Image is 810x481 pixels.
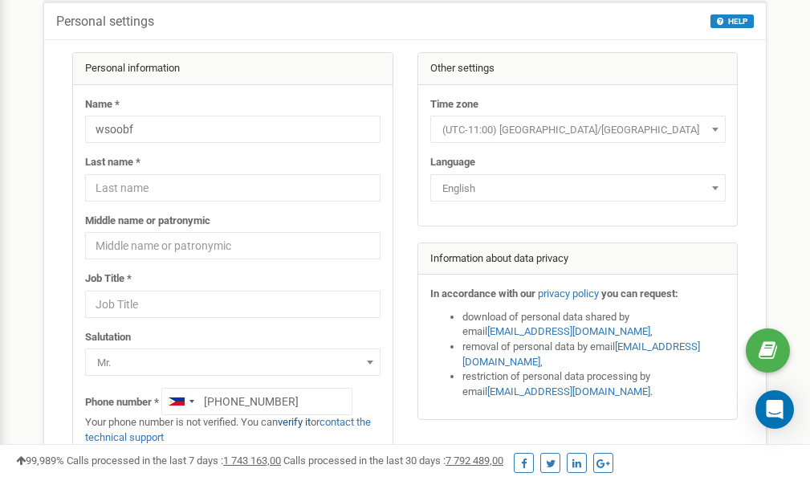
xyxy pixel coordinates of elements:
[430,97,478,112] label: Time zone
[418,53,738,85] div: Other settings
[85,174,381,202] input: Last name
[430,116,726,143] span: (UTC-11:00) Pacific/Midway
[85,232,381,259] input: Middle name or patronymic
[430,174,726,202] span: English
[710,14,754,28] button: HELP
[85,214,210,229] label: Middle name or patronymic
[16,455,64,467] span: 99,989%
[436,119,720,141] span: (UTC-11:00) Pacific/Midway
[85,271,132,287] label: Job Title *
[278,416,311,428] a: verify it
[538,287,599,300] a: privacy policy
[85,116,381,143] input: Name
[85,330,131,345] label: Salutation
[755,390,794,429] div: Open Intercom Messenger
[430,287,535,300] strong: In accordance with our
[73,53,393,85] div: Personal information
[67,455,281,467] span: Calls processed in the last 7 days :
[85,416,371,443] a: contact the technical support
[446,455,503,467] u: 7 792 489,00
[85,415,381,445] p: Your phone number is not verified. You can or
[430,155,475,170] label: Language
[601,287,678,300] strong: you can request:
[162,389,199,414] div: Telephone country code
[85,291,381,318] input: Job Title
[487,385,650,397] a: [EMAIL_ADDRESS][DOMAIN_NAME]
[85,97,120,112] label: Name *
[56,14,154,29] h5: Personal settings
[85,155,140,170] label: Last name *
[161,388,352,415] input: +1-800-555-55-55
[462,310,726,340] li: download of personal data shared by email ,
[462,369,726,399] li: restriction of personal data processing by email .
[462,340,726,369] li: removal of personal data by email ,
[223,455,281,467] u: 1 743 163,00
[487,325,650,337] a: [EMAIL_ADDRESS][DOMAIN_NAME]
[91,352,375,374] span: Mr.
[418,243,738,275] div: Information about data privacy
[85,349,381,376] span: Mr.
[283,455,503,467] span: Calls processed in the last 30 days :
[462,340,700,368] a: [EMAIL_ADDRESS][DOMAIN_NAME]
[436,177,720,200] span: English
[85,395,159,410] label: Phone number *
